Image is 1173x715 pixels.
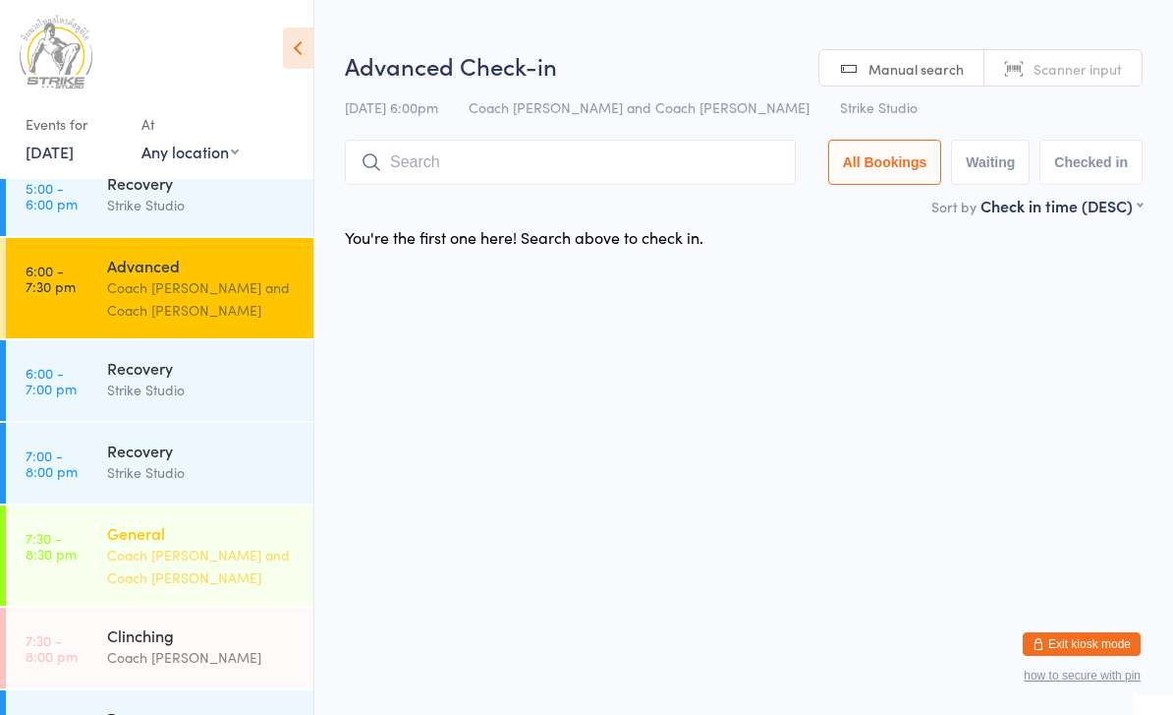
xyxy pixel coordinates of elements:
div: Coach [PERSON_NAME] [107,646,297,669]
button: how to secure with pin [1024,669,1141,683]
time: 7:30 - 8:00 pm [26,632,78,664]
span: [DATE] 6:00pm [345,97,438,117]
div: Advanced [107,255,297,276]
button: Checked in [1039,140,1143,185]
input: Search [345,140,796,185]
a: 5:00 -6:00 pmRecoveryStrike Studio [6,155,313,236]
div: Coach [PERSON_NAME] and Coach [PERSON_NAME] [107,276,297,322]
h2: Advanced Check-in [345,49,1143,82]
a: 6:00 -7:30 pmAdvancedCoach [PERSON_NAME] and Coach [PERSON_NAME] [6,238,313,338]
div: Recovery [107,357,297,379]
div: Strike Studio [107,461,297,484]
div: Any location [141,141,239,162]
time: 5:00 - 6:00 pm [26,180,78,211]
time: 6:00 - 7:00 pm [26,365,77,396]
div: Check in time (DESC) [980,195,1143,216]
div: Recovery [107,440,297,461]
div: Strike Studio [107,379,297,401]
a: 7:30 -8:00 pmClinchingCoach [PERSON_NAME] [6,608,313,688]
button: Waiting [951,140,1030,185]
time: 7:00 - 8:00 pm [26,447,78,479]
span: Coach [PERSON_NAME] and Coach [PERSON_NAME] [469,97,810,117]
div: Clinching [107,625,297,646]
div: Events for [26,108,122,141]
button: All Bookings [828,140,942,185]
div: Coach [PERSON_NAME] and Coach [PERSON_NAME] [107,544,297,589]
a: [DATE] [26,141,74,162]
a: 7:00 -8:00 pmRecoveryStrike Studio [6,423,313,504]
a: 7:30 -8:30 pmGeneralCoach [PERSON_NAME] and Coach [PERSON_NAME] [6,506,313,606]
div: General [107,522,297,544]
div: At [141,108,239,141]
time: 7:30 - 8:30 pm [26,530,77,562]
a: 6:00 -7:00 pmRecoveryStrike Studio [6,340,313,421]
div: Strike Studio [107,194,297,216]
span: Manual search [868,59,964,79]
span: Strike Studio [840,97,918,117]
div: You're the first one here! Search above to check in. [345,226,703,248]
time: 6:00 - 7:30 pm [26,263,76,294]
img: Strike Studio [20,15,92,89]
label: Sort by [931,197,977,216]
div: Recovery [107,172,297,194]
span: Scanner input [1033,59,1122,79]
button: Exit kiosk mode [1023,632,1141,656]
